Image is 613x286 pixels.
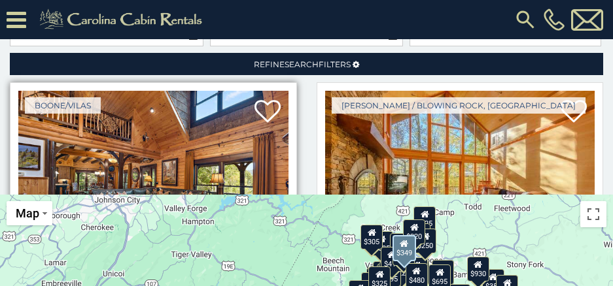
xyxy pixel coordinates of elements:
div: $349 [392,235,415,261]
a: Add to favorites [254,99,281,126]
div: $250 [414,229,436,253]
a: [PHONE_NUMBER] [540,8,568,31]
div: $225 [391,256,413,281]
a: [PERSON_NAME] / Blowing Rock, [GEOGRAPHIC_DATA] [332,97,586,114]
img: Diamond Creek Lodge [18,91,289,271]
div: $565 [389,233,412,258]
div: $395 [378,261,400,286]
a: Diamond Creek Lodge from $349 daily [18,91,289,271]
div: $395 [406,257,428,281]
div: $410 [380,247,402,272]
a: Antler Ridge from $480 daily [325,91,595,271]
button: Change map style [7,201,52,225]
img: search-regular.svg [514,8,537,31]
div: $320 [403,219,425,244]
div: $305 [360,224,383,249]
div: $380 [432,259,454,284]
span: Refine Filters [254,59,351,69]
img: Antler Ridge [325,91,595,271]
img: Khaki-logo.png [33,7,213,33]
a: Boone/Vilas [25,97,101,114]
span: Map [16,206,39,220]
span: Search [285,59,319,69]
a: RefineSearchFilters [10,53,603,75]
div: $210 [393,240,415,265]
div: $930 [466,256,489,281]
div: $525 [413,206,436,230]
button: Toggle fullscreen view [580,201,606,227]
